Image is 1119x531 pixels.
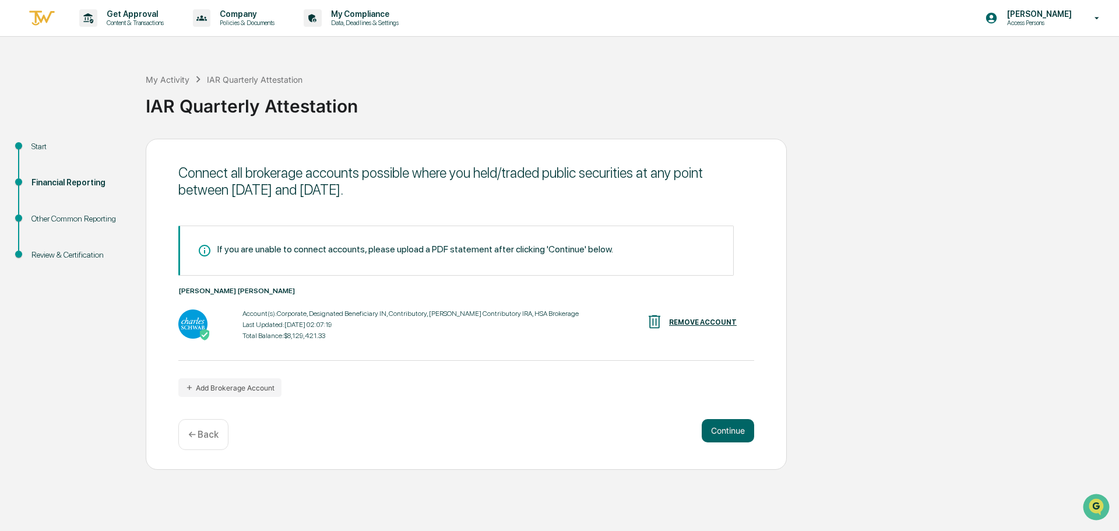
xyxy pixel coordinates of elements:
button: Add Brokerage Account [178,378,281,397]
p: Data, Deadlines & Settings [322,19,404,27]
div: IAR Quarterly Attestation [146,86,1113,117]
span: Pylon [116,198,141,206]
img: Active [199,329,210,340]
p: [PERSON_NAME] [998,9,1078,19]
p: ← Back [188,429,219,440]
a: Powered byPylon [82,197,141,206]
p: Company [210,9,280,19]
p: Access Persons [998,19,1078,27]
span: Attestations [96,147,145,159]
p: Content & Transactions [97,19,170,27]
a: 🖐️Preclearance [7,142,80,163]
div: IAR Quarterly Attestation [207,75,302,85]
p: My Compliance [322,9,404,19]
div: Review & Certification [31,249,127,261]
div: 🖐️ [12,148,21,157]
div: Total Balance: $8,129,421.33 [242,332,579,340]
p: Policies & Documents [210,19,280,27]
p: Get Approval [97,9,170,19]
img: REMOVE ACCOUNT [646,313,663,330]
div: [PERSON_NAME] [PERSON_NAME] [178,287,754,295]
span: Data Lookup [23,169,73,181]
img: logo [28,9,56,28]
img: Charles Schwab - Active [178,310,207,339]
div: We're available if you need us! [40,101,147,110]
div: Last Updated: [DATE] 02:07:19 [242,321,579,329]
div: 🗄️ [85,148,94,157]
button: Start new chat [198,93,212,107]
div: Connect all brokerage accounts possible where you held/traded public securities at any point betw... [178,164,754,198]
div: Other Common Reporting [31,213,127,225]
p: How can we help? [12,24,212,43]
div: If you are unable to connect accounts, please upload a PDF statement after clicking 'Continue' be... [217,244,613,255]
div: 🔎 [12,170,21,180]
img: 1746055101610-c473b297-6a78-478c-a979-82029cc54cd1 [12,89,33,110]
div: Financial Reporting [31,177,127,189]
div: Start new chat [40,89,191,101]
div: REMOVE ACCOUNT [669,318,737,326]
div: Start [31,140,127,153]
span: Preclearance [23,147,75,159]
a: 🗄️Attestations [80,142,149,163]
a: 🔎Data Lookup [7,164,78,185]
button: Continue [702,419,754,442]
iframe: Open customer support [1082,493,1113,524]
div: Account(s): Corporate, Designated Beneficiary IN, Contributory, [PERSON_NAME] Contributory IRA, H... [242,310,579,318]
div: My Activity [146,75,189,85]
